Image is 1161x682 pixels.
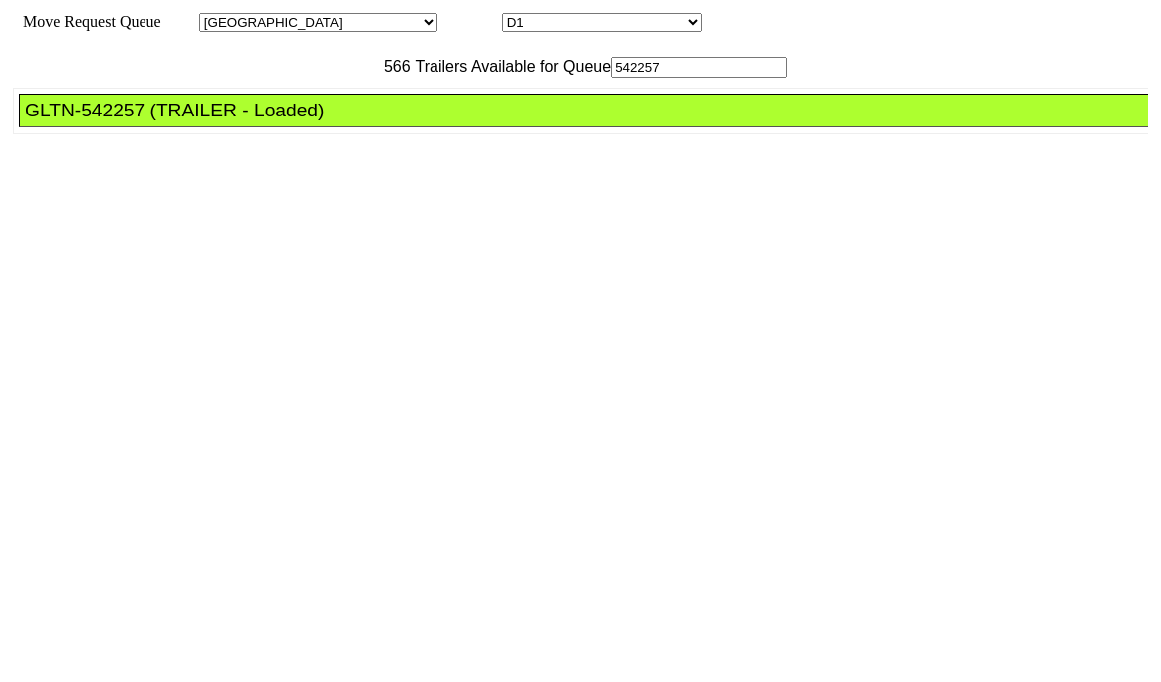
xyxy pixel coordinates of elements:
[611,57,787,78] input: Filter Available Trailers
[411,58,612,75] span: Trailers Available for Queue
[374,58,411,75] span: 566
[13,13,161,30] span: Move Request Queue
[164,13,195,30] span: Area
[25,100,1160,121] div: GLTN-542257 (TRAILER - Loaded)
[441,13,498,30] span: Location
